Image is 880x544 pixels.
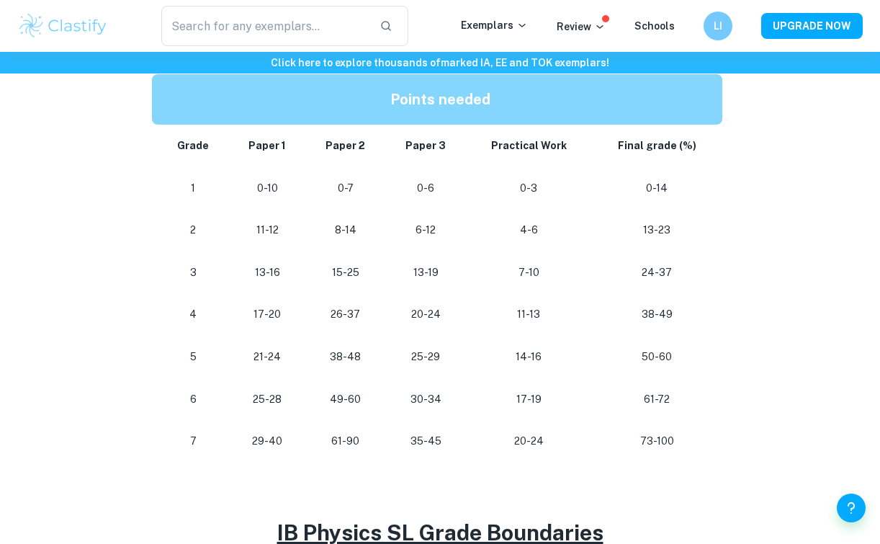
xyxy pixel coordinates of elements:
[397,220,454,240] p: 6-12
[169,390,217,409] p: 6
[169,220,217,240] p: 2
[390,91,490,108] strong: Points needed
[397,263,454,282] p: 13-19
[477,179,580,198] p: 0-3
[603,305,711,324] p: 38-49
[618,140,696,151] strong: Final grade (%)
[603,390,711,409] p: 61-72
[761,13,863,39] button: UPGRADE NOW
[241,432,295,451] p: 29-40
[837,494,866,522] button: Help and Feedback
[477,263,580,282] p: 7-10
[161,6,367,46] input: Search for any exemplars...
[318,432,374,451] p: 61-90
[241,347,295,367] p: 21-24
[603,263,711,282] p: 24-37
[397,390,454,409] p: 30-34
[710,18,727,34] h6: LI
[397,347,454,367] p: 25-29
[477,432,580,451] p: 20-24
[318,263,374,282] p: 15-25
[318,390,374,409] p: 49-60
[397,305,454,324] p: 20-24
[169,432,217,451] p: 7
[169,179,217,198] p: 1
[241,220,295,240] p: 11-12
[318,347,374,367] p: 38-48
[169,263,217,282] p: 3
[634,20,675,32] a: Schools
[325,140,365,151] strong: Paper 2
[241,305,295,324] p: 17-20
[477,390,580,409] p: 17-19
[169,305,217,324] p: 4
[491,140,567,151] strong: Practical Work
[169,347,217,367] p: 5
[241,179,295,198] p: 0-10
[461,17,528,33] p: Exemplars
[318,220,374,240] p: 8-14
[3,55,877,71] h6: Click here to explore thousands of marked IA, EE and TOK exemplars !
[603,347,711,367] p: 50-60
[603,179,711,198] p: 0-14
[477,305,580,324] p: 11-13
[557,19,606,35] p: Review
[405,140,446,151] strong: Paper 3
[603,220,711,240] p: 13-23
[477,220,580,240] p: 4-6
[603,432,711,451] p: 73-100
[17,12,109,40] img: Clastify logo
[397,432,454,451] p: 35-45
[248,140,286,151] strong: Paper 1
[397,179,454,198] p: 0-6
[177,140,209,151] strong: Grade
[318,305,374,324] p: 26-37
[241,263,295,282] p: 13-16
[704,12,732,40] button: LI
[477,347,580,367] p: 14-16
[318,179,374,198] p: 0-7
[241,390,295,409] p: 25-28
